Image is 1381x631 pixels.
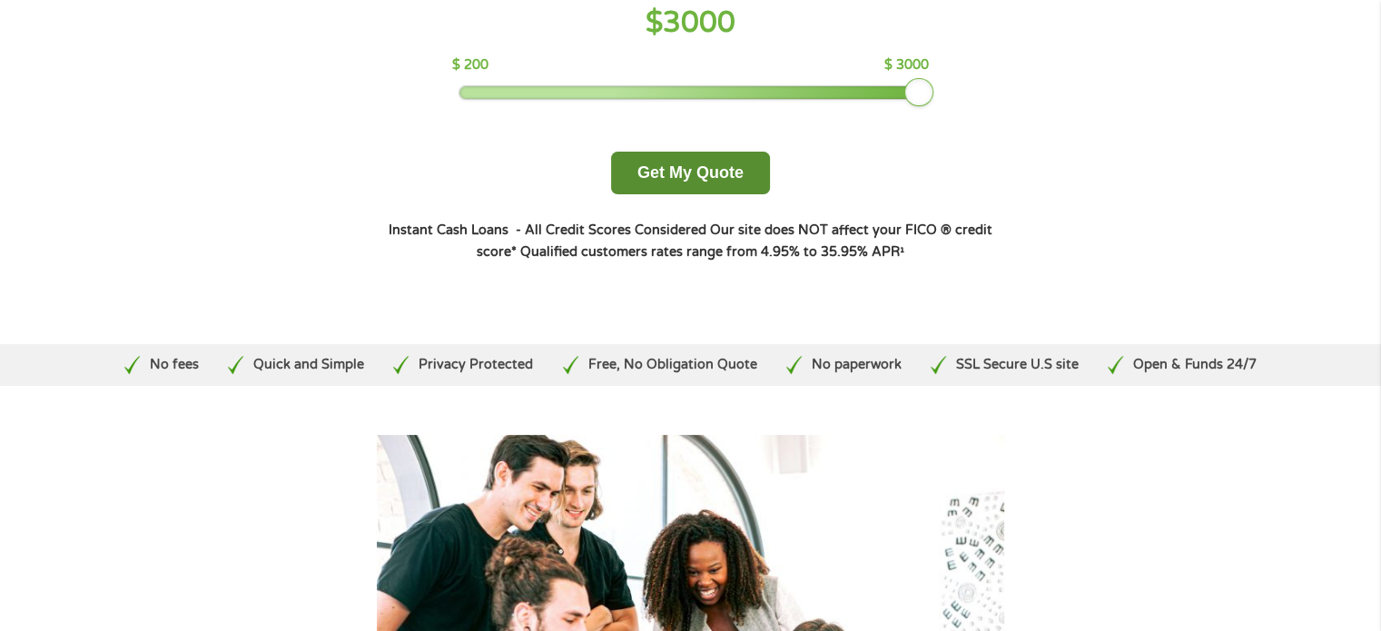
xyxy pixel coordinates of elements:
strong: Instant Cash Loans - All Credit Scores Considered [389,222,706,238]
p: Open & Funds 24/7 [1133,355,1257,375]
p: Quick and Simple [253,355,364,375]
strong: Qualified customers rates range from 4.95% to 35.95% APR¹ [520,244,904,260]
p: $ 200 [452,55,488,75]
p: No paperwork [812,355,902,375]
p: SSL Secure U.S site [956,355,1079,375]
p: Privacy Protected [419,355,533,375]
h4: $ [452,5,929,42]
strong: Our site does NOT affect your FICO ® credit score* [477,222,992,260]
p: No fees [150,355,199,375]
span: 3000 [663,5,735,40]
p: Free, No Obligation Quote [587,355,756,375]
p: $ 3000 [884,55,929,75]
button: Get My Quote [611,152,770,194]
